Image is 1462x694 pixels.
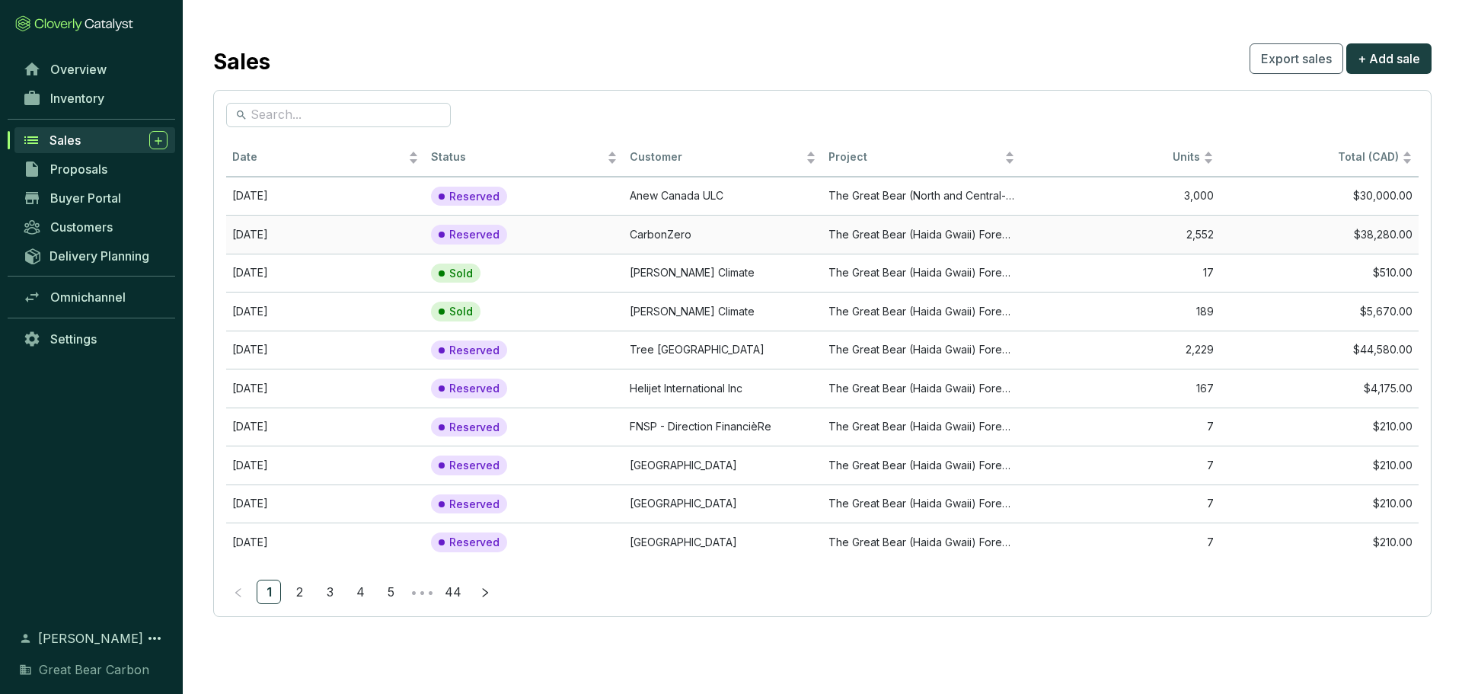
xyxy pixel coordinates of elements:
li: Previous Page [226,580,251,604]
td: FNSP - Direction FinancièRe [624,408,822,446]
td: $210.00 [1220,446,1419,485]
span: Date [232,150,405,165]
a: Overview [15,56,175,82]
th: Customer [624,139,822,177]
td: 7 [1021,485,1220,523]
li: 3 [318,580,342,604]
a: Delivery Planning [15,243,175,268]
li: 5 [378,580,403,604]
span: Total (CAD) [1338,150,1399,163]
td: Sep 05 2025 [226,369,425,408]
td: Aug 28 2025 [226,446,425,485]
td: Aug 28 2025 [226,485,425,523]
th: Project [822,139,1021,177]
th: Units [1021,139,1220,177]
td: The Great Bear (Haida Gwaii) Forest Carbon Project [822,292,1021,331]
td: 7 [1021,408,1220,446]
td: CarbonZero [624,215,822,254]
p: Reserved [449,190,500,203]
td: 3,000 [1021,177,1220,216]
span: right [480,587,490,598]
li: 1 [257,580,281,604]
td: The Great Bear (Haida Gwaii) Forest Carbon Project [822,446,1021,485]
th: Date [226,139,425,177]
td: University Of Toronto [624,485,822,523]
a: 1 [257,580,280,603]
span: [PERSON_NAME] [38,629,143,648]
td: $210.00 [1220,485,1419,523]
td: Ostrom Climate [624,292,822,331]
td: $210.00 [1220,523,1419,561]
td: $510.00 [1220,254,1419,293]
p: Reserved [449,382,500,395]
td: Aug 14 2025 [226,254,425,293]
span: Customers [50,219,113,235]
li: Next Page [473,580,497,604]
input: Search... [251,107,428,123]
p: Reserved [449,228,500,241]
span: Customer [630,150,803,165]
td: The Great Bear (Haida Gwaii) Forest Carbon Project [822,369,1021,408]
span: left [233,587,244,598]
td: Aug 28 2025 [226,523,425,561]
p: Reserved [449,459,500,472]
span: Export sales [1261,50,1332,68]
td: $38,280.00 [1220,215,1419,254]
li: 44 [439,580,467,604]
p: Reserved [449,421,500,434]
a: 44 [440,580,466,603]
span: + Add sale [1358,50,1420,68]
a: Sales [14,127,175,153]
a: 5 [379,580,402,603]
a: 4 [349,580,372,603]
td: University Of British Columbia [624,446,822,485]
td: Aug 14 2025 [226,292,425,331]
td: 2,229 [1021,331,1220,369]
td: The Great Bear (Haida Gwaii) Forest Carbon Project [822,254,1021,293]
span: Omnichannel [50,289,126,305]
td: Helijet International Inc [624,369,822,408]
td: Ostrom Climate [624,254,822,293]
a: 3 [318,580,341,603]
span: Great Bear Carbon [39,660,149,679]
li: Next 5 Pages [409,580,433,604]
li: 2 [287,580,311,604]
span: Settings [50,331,97,347]
td: 7 [1021,523,1220,561]
td: Aug 28 2025 [226,408,425,446]
p: Reserved [449,497,500,511]
span: Buyer Portal [50,190,121,206]
td: $5,670.00 [1220,292,1419,331]
a: Proposals [15,156,175,182]
span: Project [828,150,1001,165]
td: Anew Canada ULC [624,177,822,216]
button: right [473,580,497,604]
p: Sold [449,267,473,280]
a: Settings [15,326,175,352]
td: Sep 11 2025 [226,331,425,369]
li: 4 [348,580,372,604]
td: The Great Bear (Haida Gwaii) Forest Carbon Project [822,523,1021,561]
p: Reserved [449,344,500,357]
a: Customers [15,214,175,240]
td: 189 [1021,292,1220,331]
td: University Of Guelph [624,523,822,561]
a: Buyer Portal [15,185,175,211]
td: 7 [1021,446,1220,485]
td: $210.00 [1220,408,1419,446]
span: Delivery Planning [49,248,149,264]
span: Proposals [50,162,107,177]
td: $44,580.00 [1220,331,1419,369]
span: Sales [49,133,81,148]
th: Status [425,139,624,177]
h2: Sales [213,46,270,78]
span: Status [431,150,604,165]
td: Tree Canada [624,331,822,369]
td: 167 [1021,369,1220,408]
span: ••• [409,580,433,604]
span: Overview [50,62,107,77]
td: The Great Bear (Haida Gwaii) Forest Carbon Project [822,215,1021,254]
td: Sep 18 2025 [226,215,425,254]
a: Inventory [15,85,175,111]
td: Sep 18 2025 [226,177,425,216]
